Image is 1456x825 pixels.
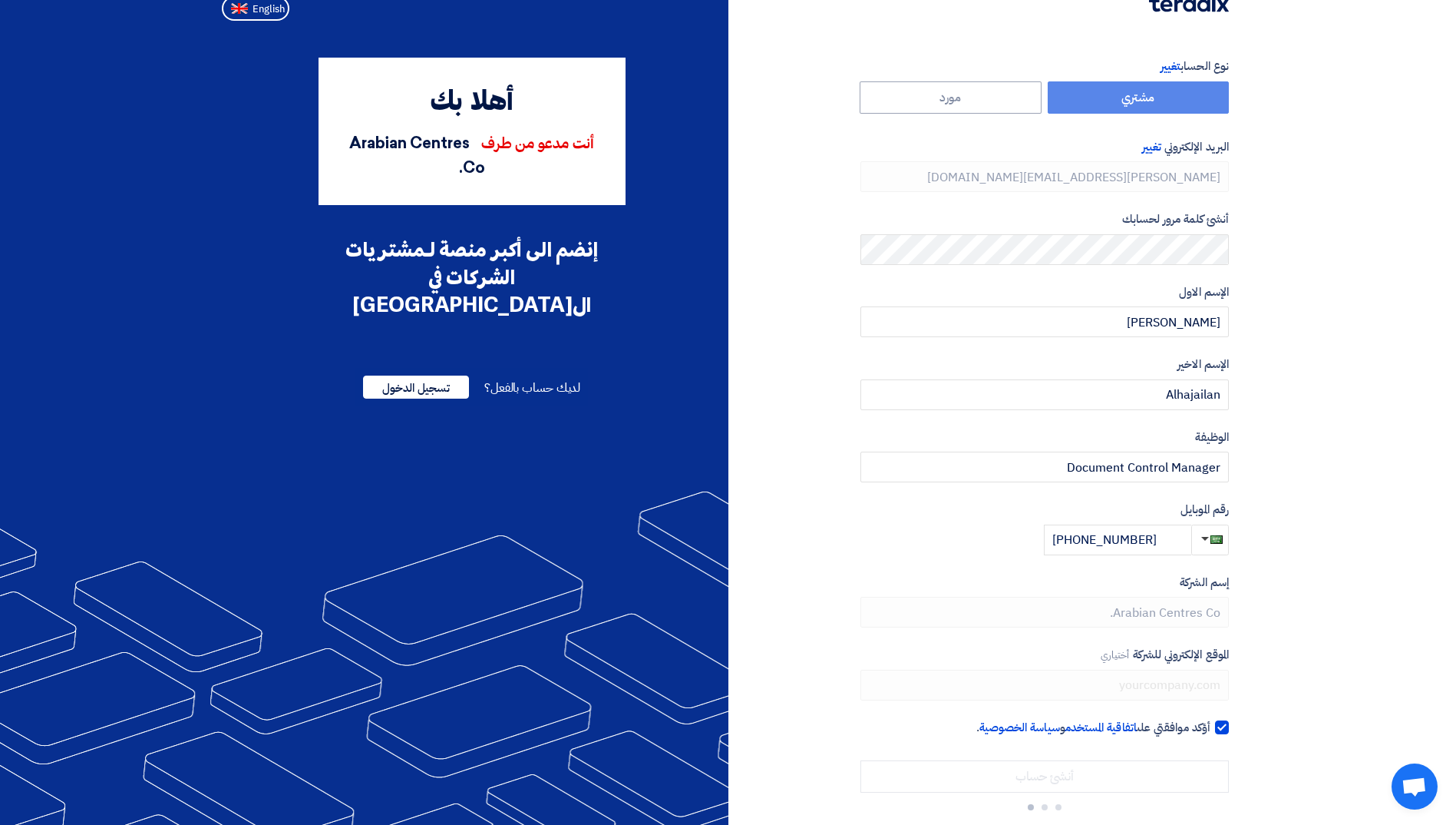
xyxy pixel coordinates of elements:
[860,138,1229,156] label: البريد الإلكتروني
[860,379,1229,410] input: أدخل الإسم الاخير ...
[860,597,1229,628] input: أدخل إسم الشركة ...
[1101,648,1130,662] span: أختياري
[231,3,248,15] img: en-US.png
[860,452,1229,482] input: أدخل الوظيفة ...
[349,134,484,177] span: Arabian Centres Co.
[484,379,580,397] span: لديك حساب بالفعل؟
[1065,719,1137,736] a: اتفاقية المستخدم
[860,501,1229,519] label: رقم الموبايل
[1048,81,1230,114] label: مشتري
[1044,525,1191,555] input: أدخل رقم الموبايل ...
[1161,58,1180,75] span: تغيير
[481,137,595,152] span: أنت مدعو من طرف
[976,719,1210,737] span: أؤكد موافقتي على و .
[860,670,1229,701] input: yourcompany.com
[860,646,1229,664] label: الموقع الإلكتروني للشركة
[860,161,1229,192] input: أدخل بريد العمل الإلكتروني الخاص بك ...
[1142,138,1161,155] span: تغيير
[979,719,1060,736] a: سياسة الخصوصية
[363,376,469,399] span: تسجيل الدخول
[1392,764,1438,810] div: Open chat
[319,236,626,319] div: إنضم الى أكبر منصة لـمشتريات الشركات في ال[GEOGRAPHIC_DATA]
[340,82,604,124] div: أهلا بك
[860,283,1229,301] label: الإسم الاول
[860,760,1229,793] input: أنشئ حساب
[860,58,1229,75] label: نوع الحساب
[860,81,1042,114] label: مورد
[363,379,469,397] a: تسجيل الدخول
[860,210,1229,228] label: أنشئ كلمة مرور لحسابك
[860,574,1229,591] label: إسم الشركة
[253,4,285,15] span: English
[860,306,1229,337] input: أدخل الإسم الاول ...
[860,429,1229,446] label: الوظيفة
[860,356,1229,373] label: الإسم الاخير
